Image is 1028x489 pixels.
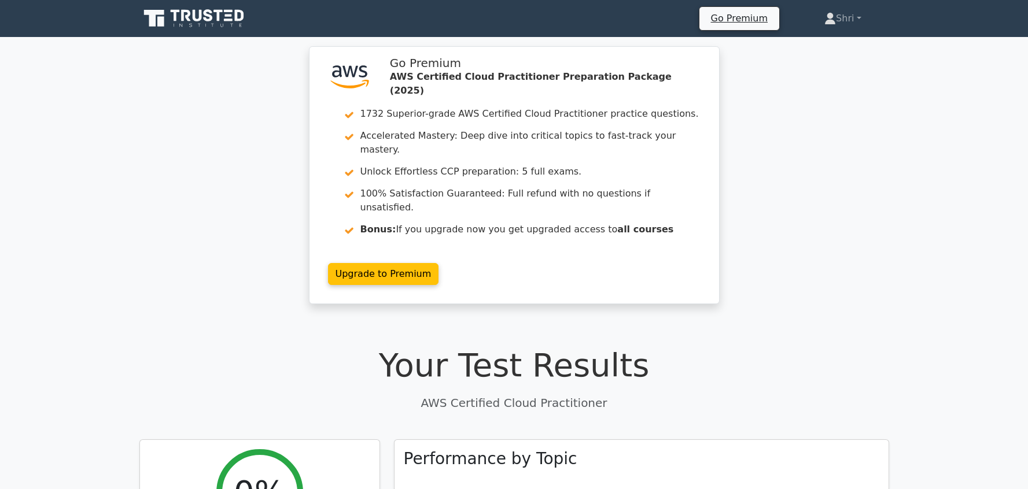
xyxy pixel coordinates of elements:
a: Shri [797,7,889,30]
p: AWS Certified Cloud Practitioner [139,394,889,412]
h3: Performance by Topic [404,449,577,469]
h1: Your Test Results [139,346,889,384]
a: Go Premium [704,10,775,26]
a: Upgrade to Premium [328,263,439,285]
